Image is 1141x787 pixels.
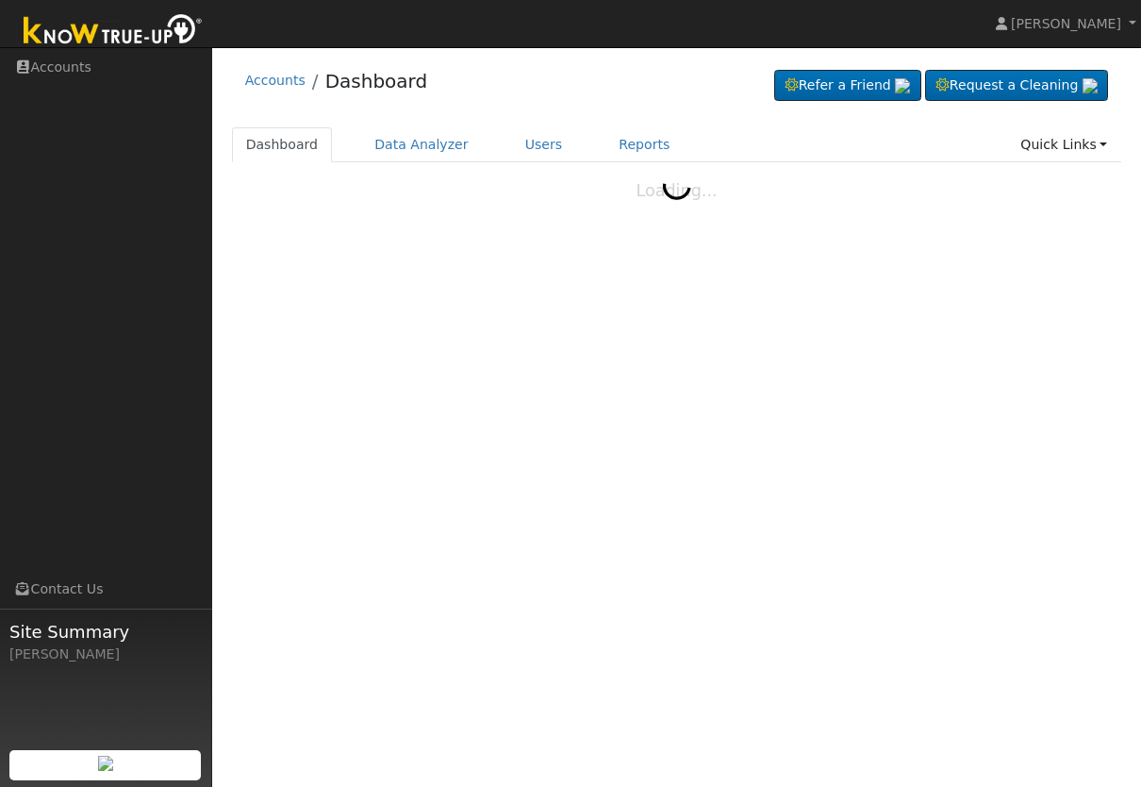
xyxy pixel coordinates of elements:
[9,645,202,664] div: [PERSON_NAME]
[895,78,910,93] img: retrieve
[511,127,577,162] a: Users
[604,127,684,162] a: Reports
[232,127,333,162] a: Dashboard
[9,619,202,645] span: Site Summary
[774,70,921,102] a: Refer a Friend
[14,10,212,53] img: Know True-Up
[1011,16,1121,31] span: [PERSON_NAME]
[925,70,1108,102] a: Request a Cleaning
[360,127,483,162] a: Data Analyzer
[325,70,428,92] a: Dashboard
[1006,127,1121,162] a: Quick Links
[245,73,306,88] a: Accounts
[1083,78,1098,93] img: retrieve
[98,756,113,771] img: retrieve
